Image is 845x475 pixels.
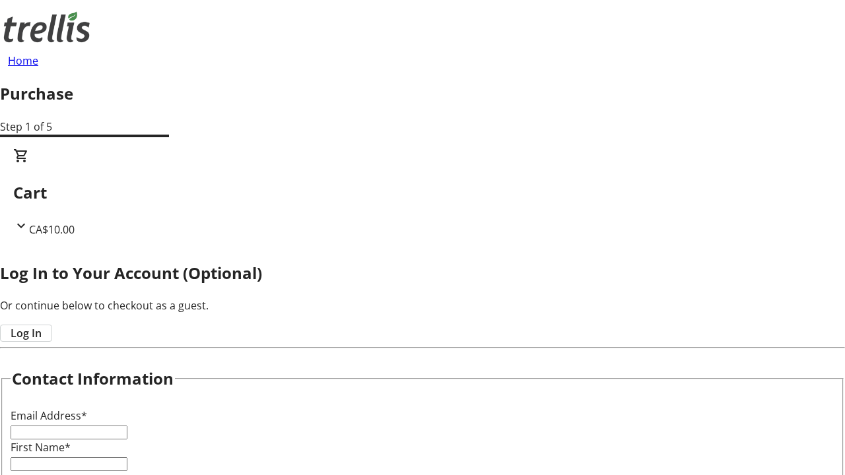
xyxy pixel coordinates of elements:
[12,367,174,391] h2: Contact Information
[13,181,832,205] h2: Cart
[13,148,832,237] div: CartCA$10.00
[11,440,71,455] label: First Name*
[11,325,42,341] span: Log In
[11,408,87,423] label: Email Address*
[29,222,75,237] span: CA$10.00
